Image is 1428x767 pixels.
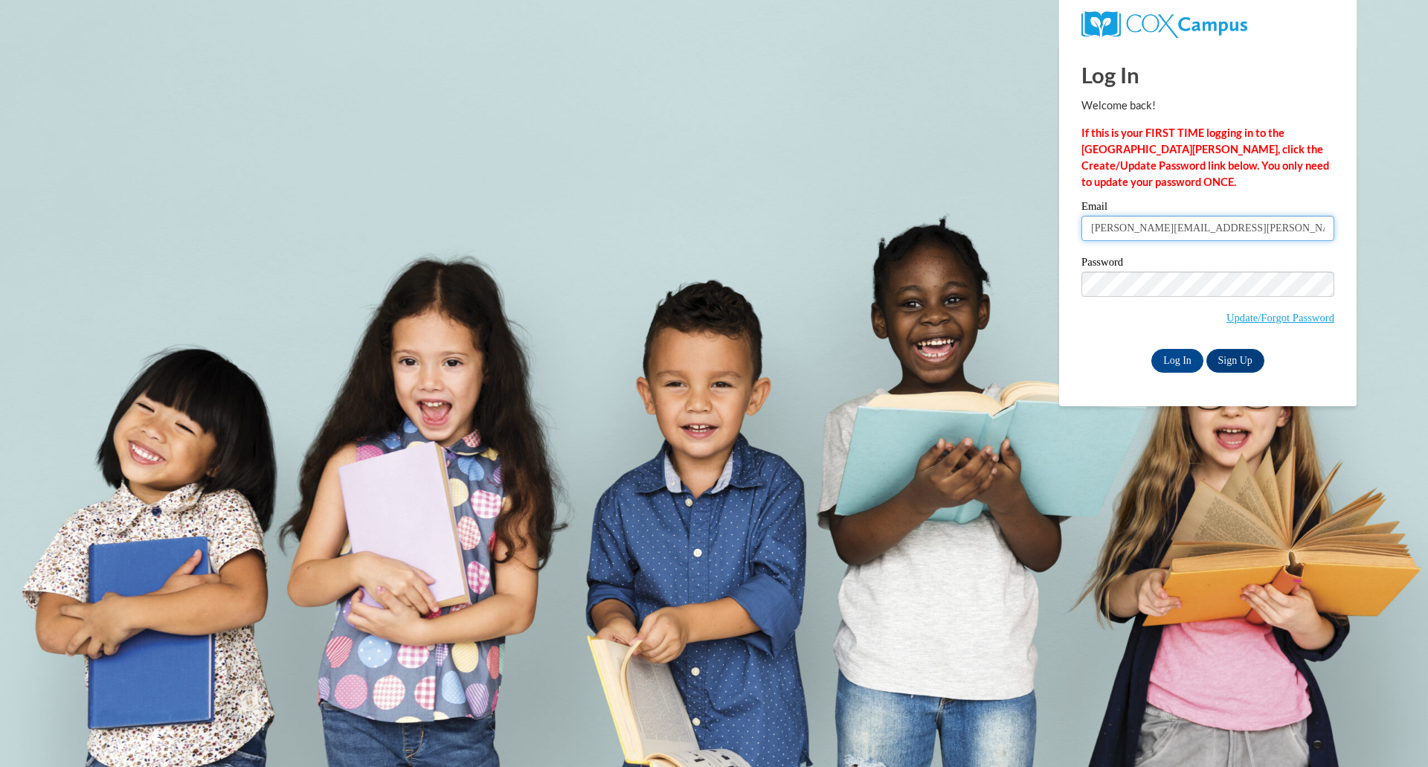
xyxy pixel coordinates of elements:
label: Email [1081,201,1334,216]
a: Update/Forgot Password [1226,312,1334,324]
strong: If this is your FIRST TIME logging in to the [GEOGRAPHIC_DATA][PERSON_NAME], click the Create/Upd... [1081,126,1329,188]
a: COX Campus [1081,17,1247,30]
input: Log In [1151,349,1203,373]
h1: Log In [1081,60,1334,90]
img: COX Campus [1081,11,1247,38]
p: Welcome back! [1081,97,1334,114]
label: Password [1081,257,1334,272]
a: Sign Up [1206,349,1264,373]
